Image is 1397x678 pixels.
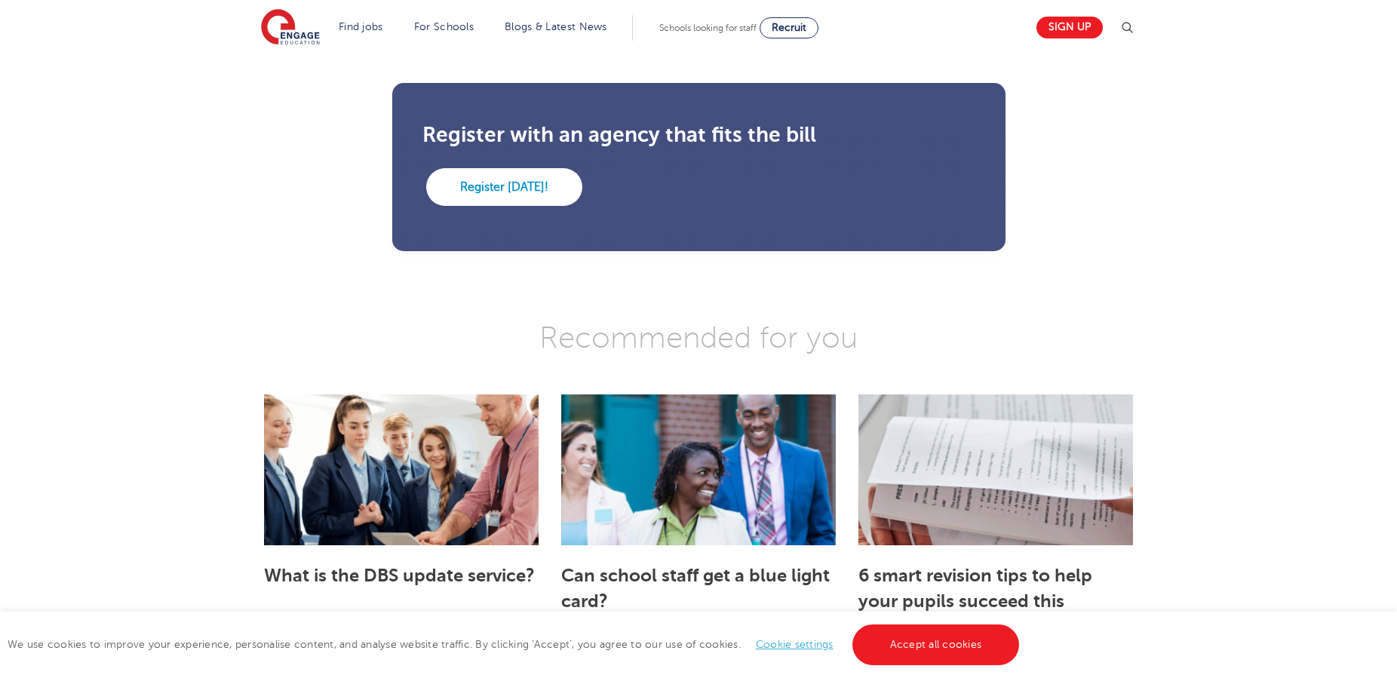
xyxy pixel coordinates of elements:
a: Can school staff get a blue light card? [561,565,830,612]
a: Register [DATE]! [426,168,582,206]
h3: Recommended for you [253,319,1145,357]
a: What is the DBS update service? [264,565,535,586]
a: Find jobs [339,21,383,32]
a: Recruit [760,17,818,38]
a: Sign up [1036,17,1103,38]
a: For Schools [414,21,474,32]
img: Engage Education [261,9,320,47]
a: 6 smart revision tips to help your pupils succeed this summer [858,565,1092,637]
span: Schools looking for staff [659,23,757,33]
span: We use cookies to improve your experience, personalise content, and analyse website traffic. By c... [8,639,1023,650]
a: Blogs & Latest News [505,21,607,32]
h3: Register with an agency that fits the bill [422,124,975,146]
span: Recruit [772,22,806,33]
a: Cookie settings [756,639,834,650]
a: Accept all cookies [852,624,1020,665]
